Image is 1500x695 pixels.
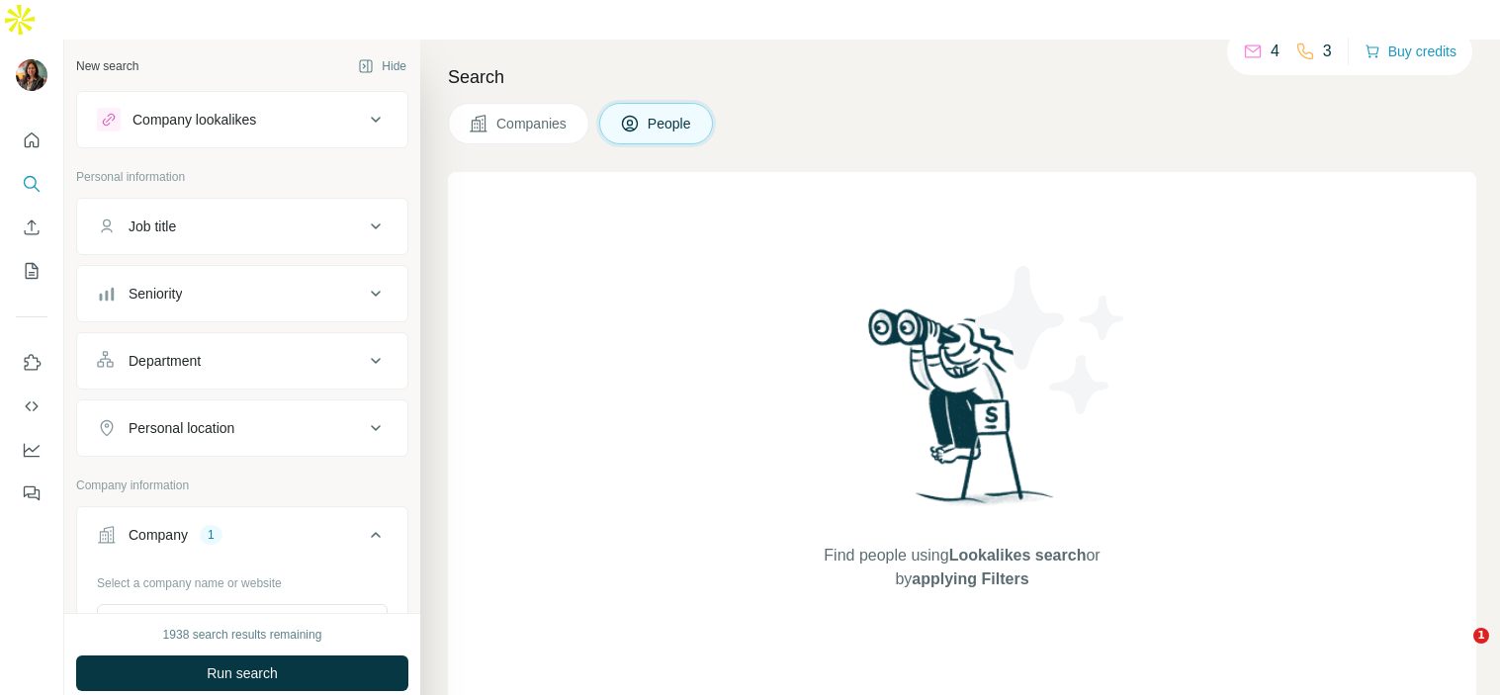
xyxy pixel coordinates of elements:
[16,476,47,511] button: Feedback
[77,511,407,566] button: Company1
[207,663,278,683] span: Run search
[949,547,1087,564] span: Lookalikes search
[16,432,47,468] button: Dashboard
[16,345,47,381] button: Use Surfe on LinkedIn
[129,351,201,371] div: Department
[16,389,47,424] button: Use Surfe API
[1271,40,1279,63] p: 4
[448,63,1476,91] h4: Search
[77,203,407,250] button: Job title
[76,57,138,75] div: New search
[648,114,693,133] span: People
[16,253,47,289] button: My lists
[76,168,408,186] p: Personal information
[129,418,234,438] div: Personal location
[77,270,407,317] button: Seniority
[1365,38,1456,65] button: Buy credits
[77,404,407,452] button: Personal location
[77,96,407,143] button: Company lookalikes
[132,110,256,130] div: Company lookalikes
[1323,40,1332,63] p: 3
[804,544,1120,591] span: Find people using or by
[129,525,188,545] div: Company
[77,337,407,385] button: Department
[912,570,1028,587] span: applying Filters
[1433,628,1480,675] iframe: Intercom live chat
[16,123,47,158] button: Quick start
[76,655,408,691] button: Run search
[344,51,420,81] button: Hide
[76,477,408,494] p: Company information
[859,304,1065,524] img: Surfe Illustration - Woman searching with binoculars
[16,210,47,245] button: Enrich CSV
[16,59,47,91] img: Avatar
[496,114,569,133] span: Companies
[962,251,1140,429] img: Surfe Illustration - Stars
[129,217,176,236] div: Job title
[97,566,388,592] div: Select a company name or website
[200,526,222,544] div: 1
[16,166,47,202] button: Search
[129,284,182,304] div: Seniority
[1473,628,1489,644] span: 1
[163,626,322,644] div: 1938 search results remaining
